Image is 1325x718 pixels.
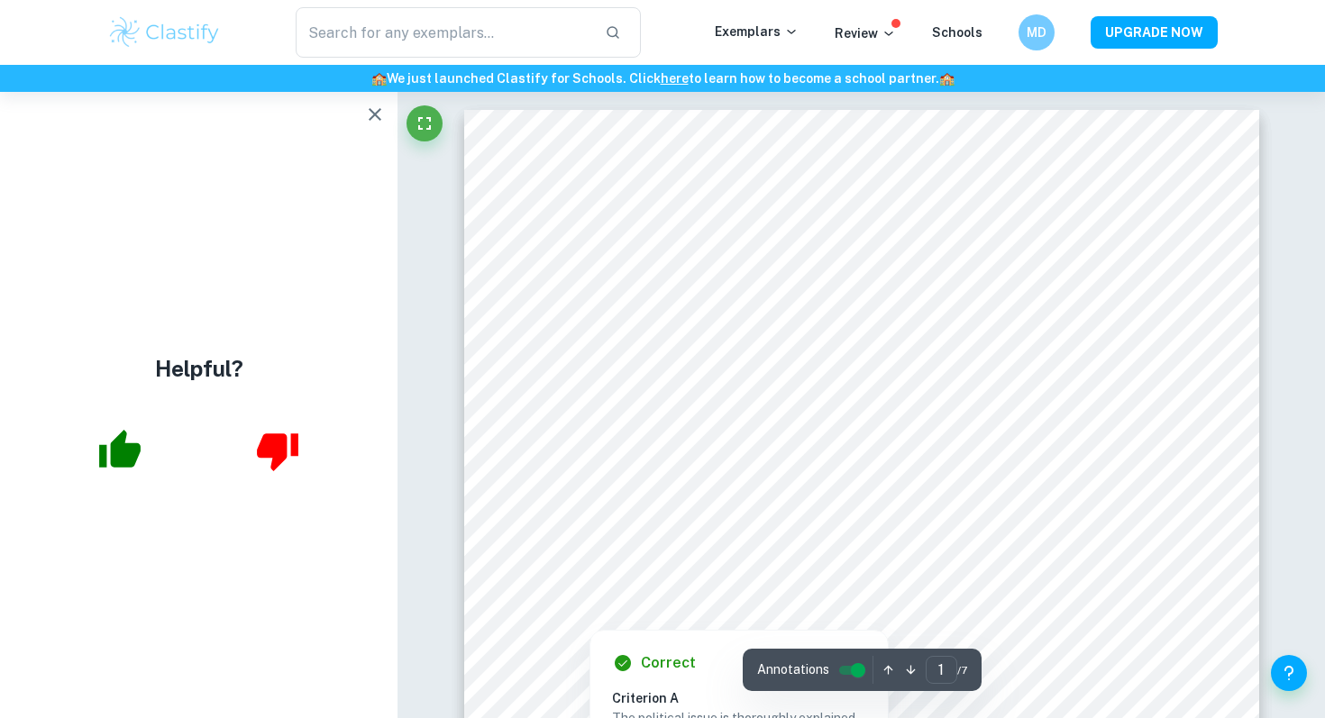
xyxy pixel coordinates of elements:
span: Annotations [757,660,829,679]
h6: Criterion A [612,688,881,708]
a: Schools [932,25,982,40]
button: Help and Feedback [1271,655,1307,691]
h4: Helpful? [155,352,243,385]
button: Fullscreen [407,105,443,141]
span: 🏫 [939,71,955,86]
h6: Correct [641,652,696,674]
button: MD [1019,14,1055,50]
p: Review [835,23,896,43]
img: Clastify logo [107,14,222,50]
span: / 7 [957,662,967,678]
input: Search for any exemplars... [296,7,590,58]
h6: We just launched Clastify for Schools. Click to learn how to become a school partner. [4,68,1321,88]
h6: MD [1027,23,1047,42]
button: UPGRADE NOW [1091,16,1218,49]
p: Exemplars [715,22,799,41]
a: here [661,71,689,86]
span: 🏫 [371,71,387,86]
